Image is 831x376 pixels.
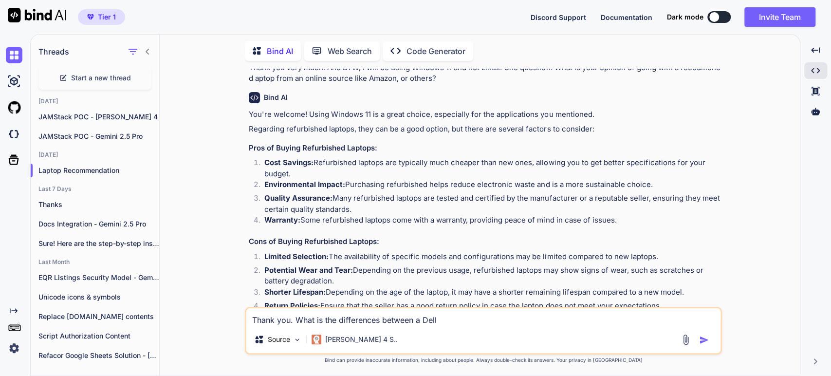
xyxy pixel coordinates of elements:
[264,301,320,310] strong: Return Policies:
[78,9,125,25] button: premiumTier 1
[699,335,709,345] img: icon
[531,13,586,21] span: Discord Support
[249,236,720,247] h3: Cons of Buying Refurbished Laptops:
[38,112,159,122] p: JAMStack POC - [PERSON_NAME] 4
[38,239,159,248] p: Sure! Here are the step-by-step instructions to...
[667,12,703,22] span: Dark mode
[38,312,159,321] p: Replace [DOMAIN_NAME] contents
[744,7,815,27] button: Invite Team
[601,13,652,21] span: Documentation
[38,292,159,302] p: Unicode icons & symbols
[71,73,131,83] span: Start a new thread
[257,157,720,179] li: Refurbished laptops are typically much cheaper than new ones, allowing you to get better specific...
[38,132,159,141] p: JAMStack POC - Gemini 2.5 Pro
[293,336,301,344] img: Pick Models
[264,215,300,225] strong: Warranty:
[249,62,720,84] p: Thank you very much. And BTW, I will be using Windows 11 and not Linux. One question. What is you...
[98,12,116,22] span: Tier 1
[6,340,22,357] img: settings
[245,357,722,364] p: Bind can provide inaccurate information, including about people. Always double-check its answers....
[6,126,22,142] img: darkCloudIdeIcon
[257,215,720,228] li: Some refurbished laptops come with a warranty, providing peace of mind in case of issues.
[249,124,720,135] p: Regarding refurbished laptops, they can be a good option, but there are several factors to consider:
[246,308,720,326] textarea: Thank you. What is the differences between a Dell
[257,179,720,193] li: Purchasing refurbished helps reduce electronic waste and is a more sustainable choice.
[38,351,159,360] p: Refacor Google Sheets Solution - [PERSON_NAME] 4
[31,258,159,266] h2: Last Month
[8,8,66,22] img: Bind AI
[38,273,159,282] p: EQR Listings Security Model - Gemini
[264,93,288,102] h6: Bind AI
[31,151,159,159] h2: [DATE]
[406,45,465,57] p: Code Generator
[328,45,372,57] p: Web Search
[268,335,290,344] p: Source
[264,193,332,203] strong: Quality Assurance:
[257,193,720,215] li: Many refurbished laptops are tested and certified by the manufacturer or a reputable seller, ensu...
[257,301,720,314] li: Ensure that the seller has a good return policy in case the laptop does not meet your expectations.
[6,99,22,116] img: githubLight
[38,219,159,229] p: Docs Integration - Gemini 2.5 Pro
[6,73,22,90] img: ai-studio
[87,14,94,20] img: premium
[264,252,329,261] strong: Limited Selection:
[264,287,326,297] strong: Shorter Lifespan:
[264,265,353,275] strong: Potential Wear and Tear:
[249,109,720,120] p: You're welcome! Using Windows 11 is a great choice, especially for the applications you mentioned.
[31,185,159,193] h2: Last 7 Days
[257,251,720,265] li: The availability of specific models and configurations may be limited compared to new laptops.
[38,331,159,341] p: Script Authorization Content
[257,287,720,301] li: Depending on the age of the laptop, it may have a shorter remaining lifespan compared to a new mo...
[601,12,652,22] button: Documentation
[264,158,314,167] strong: Cost Savings:
[249,143,720,154] h3: Pros of Buying Refurbished Laptops:
[31,97,159,105] h2: [DATE]
[267,45,293,57] p: Bind AI
[257,265,720,287] li: Depending on the previous usage, refurbished laptops may show signs of wear, such as scratches or...
[38,46,69,57] h1: Threads
[312,335,321,344] img: Claude 4 Sonnet
[38,166,159,175] p: Laptop Recommendation
[680,334,691,345] img: attachment
[38,200,159,209] p: Thanks
[6,47,22,63] img: chat
[531,12,586,22] button: Discord Support
[264,180,345,189] strong: Environmental Impact:
[325,335,398,344] p: [PERSON_NAME] 4 S..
